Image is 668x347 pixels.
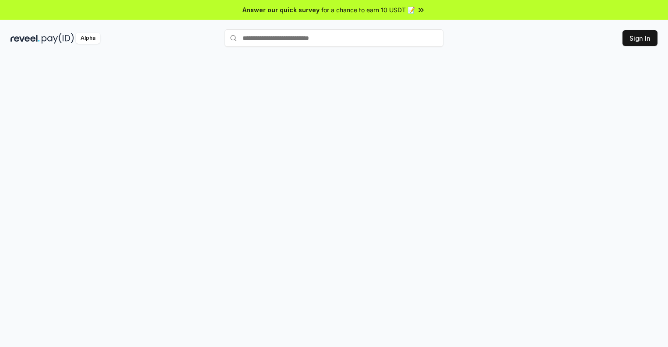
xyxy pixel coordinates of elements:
[42,33,74,44] img: pay_id
[321,5,415,14] span: for a chance to earn 10 USDT 📝
[76,33,100,44] div: Alpha
[11,33,40,44] img: reveel_dark
[622,30,657,46] button: Sign In
[243,5,320,14] span: Answer our quick survey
